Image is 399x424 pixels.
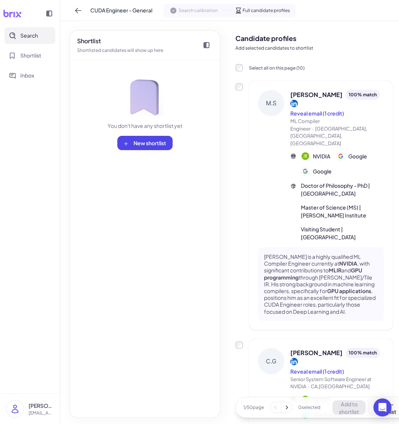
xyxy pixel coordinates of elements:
[179,7,218,14] span: Search calibration
[5,67,55,84] button: Inbox
[348,152,367,160] span: Google
[302,152,309,160] img: 公司logo
[311,383,370,389] span: CA,[GEOGRAPHIC_DATA]
[346,90,380,100] div: 100 % match
[258,90,284,116] div: M.S
[134,140,166,146] span: New shortlist
[235,64,243,71] input: Select all on this page (10)
[337,152,344,160] img: 公司logo
[301,182,384,198] span: Doctor of Philosophy - PhD | [GEOGRAPHIC_DATA]
[290,126,367,146] span: [GEOGRAPHIC_DATA],[GEOGRAPHIC_DATA],[GEOGRAPHIC_DATA]
[339,260,357,267] strong: NVIDIA
[327,287,371,294] strong: GPU applications
[20,32,38,40] span: Search
[290,376,372,390] span: Senior System Software Engineer at NVIDIA
[373,398,391,416] div: Open Intercom Messenger
[29,410,54,416] p: [EMAIL_ADDRESS][DOMAIN_NAME]
[313,167,332,175] span: Google
[90,6,152,14] span: CUDA Engineer - General
[290,368,344,375] button: Reveal email (1 credit)
[249,65,305,71] span: Select all on this page ( 10 )
[301,225,384,241] span: Visiting Student | [GEOGRAPHIC_DATA]
[77,47,163,54] div: Shortlisted candidates will show up here
[298,404,320,411] span: 0 selected
[290,109,344,117] button: Reveal email (1 credit)
[258,348,284,374] div: C.G
[243,404,264,411] span: 1 / 50 page
[302,396,309,403] img: 公司logo
[235,341,243,349] label: Add to shortlist
[313,395,330,403] span: NVIDIA
[346,348,380,358] div: 100 % match
[313,152,330,160] span: NVIDIA
[290,348,343,357] span: [PERSON_NAME]
[301,204,384,219] span: Master of Science (MS) | [PERSON_NAME] Institute
[108,122,182,130] div: You don't have any shortlist yet
[29,402,54,410] p: [PERSON_NAME]
[290,90,343,99] span: [PERSON_NAME]
[264,253,378,315] p: [PERSON_NAME] is a highly qualified ML Compiler Engineer currently at , with significant contribu...
[308,383,309,389] span: ·
[329,267,341,274] strong: MLIR
[6,400,24,418] img: user_logo.png
[290,118,320,132] span: ML Compiler Engineer
[126,78,164,116] img: bookmark
[243,7,290,14] span: Full candidate profiles
[235,45,393,52] p: Add selected candidates to shortlist
[20,52,41,59] span: Shortlist
[235,83,243,91] label: Add to shortlist
[5,47,55,64] button: Shortlist
[235,33,393,43] h2: Candidate profiles
[5,27,55,44] button: Search
[312,126,314,132] span: ·
[264,267,362,280] strong: GPU programming
[77,36,163,46] div: Shortlist
[20,71,34,79] span: Inbox
[117,136,173,150] button: New shortlist
[302,167,309,175] img: 公司logo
